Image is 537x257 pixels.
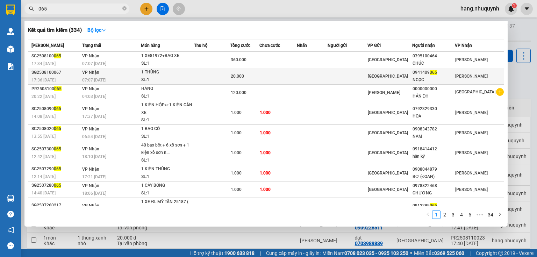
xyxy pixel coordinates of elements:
span: 1.000 [231,130,242,135]
span: 12:14 [DATE] [31,174,56,179]
span: 1.000 [260,187,271,192]
span: 14:08 [DATE] [31,114,56,119]
li: 3 [449,210,457,219]
span: 065 [430,70,437,75]
span: VP Nhận [82,70,99,75]
span: 1.000 [260,171,271,176]
span: 20.000 [231,74,244,79]
div: 0908343782 [413,126,455,133]
span: Món hàng [141,43,160,48]
span: 1.000 [260,150,271,155]
a: 4 [458,211,465,219]
span: 065 [54,53,61,58]
span: [GEOGRAPHIC_DATA] [368,74,408,79]
span: [GEOGRAPHIC_DATA] [368,130,408,135]
span: [GEOGRAPHIC_DATA] [368,171,408,176]
span: [PERSON_NAME] [455,150,488,155]
div: 0908044879 [413,166,455,173]
span: 12:42 [DATE] [31,154,56,159]
a: 34 [486,211,495,219]
div: HÂN ĐH [413,93,455,100]
div: NGỌC [413,76,455,84]
img: warehouse-icon [7,45,14,53]
span: 06:54 [DATE] [82,134,106,139]
span: right [498,212,502,216]
span: 120.000 [231,90,246,95]
strong: Bộ lọc [87,27,106,33]
h3: Kết quả tìm kiếm ( 334 ) [28,27,82,34]
li: 2 [441,210,449,219]
span: [GEOGRAPHIC_DATA] [455,90,495,94]
div: SL: 1 [141,133,194,141]
span: search [29,6,34,11]
div: 1 XE ĐL MỸ TÂN 25187 ( ĐL THU TIỀN ) [141,198,194,213]
span: 17:34 [DATE] [31,61,56,66]
button: right [496,210,504,219]
span: question-circle [7,211,14,217]
span: Trạng thái [82,43,101,48]
span: 13:55 [DATE] [31,134,56,139]
div: 0918414412 [413,145,455,153]
span: [PERSON_NAME] [455,130,488,135]
div: SL: 1 [141,60,194,67]
span: [GEOGRAPHIC_DATA] [368,150,408,155]
li: 4 [457,210,466,219]
span: 07:07 [DATE] [82,61,106,66]
img: warehouse-icon [7,195,14,202]
span: [GEOGRAPHIC_DATA] [368,187,408,192]
span: VP Nhận [82,106,99,111]
a: 5 [466,211,474,219]
span: [PERSON_NAME] [455,187,488,192]
button: Bộ lọcdown [82,24,112,36]
span: VP Gửi [367,43,381,48]
div: SG2507280 [31,182,80,189]
div: 0941409 [413,69,455,76]
div: 1 KIỆN HỘP>+1 KIỆN CẢN XE [141,101,194,116]
span: 1.000 [260,130,271,135]
a: 3 [449,211,457,219]
div: SG2508090 [31,105,80,113]
span: ••• [474,210,485,219]
li: 34 [485,210,496,219]
div: 40 bao bột + 6 xô sơn + 1 kiện xô sơn n... [141,142,194,157]
span: 20:22 [DATE] [31,94,56,99]
img: solution-icon [7,63,14,70]
span: close-circle [122,6,127,12]
img: warehouse-icon [7,28,14,35]
div: SL: 1 [141,93,194,100]
span: [PERSON_NAME] [455,110,488,115]
li: 1 [432,210,441,219]
div: SG2507260217 [31,202,80,209]
span: VP Nhận [455,43,472,48]
span: 04:03 [DATE] [82,94,106,99]
div: 0395100464 [413,52,455,60]
span: message [7,242,14,249]
span: Người nhận [412,43,435,48]
span: [PERSON_NAME] [455,74,488,79]
div: 1 XE81972+BAO XE [141,52,194,60]
div: hàn ký [413,153,455,160]
span: close-circle [122,6,127,10]
div: 1 KIỆN THÙNG [141,165,194,173]
div: NAM [413,133,455,140]
div: SL: 1 [141,76,194,84]
span: Chưa cước [259,43,280,48]
div: 0000000000 [413,85,455,93]
div: HÀNG [141,85,194,93]
div: SL: 1 [141,157,194,164]
span: VP Nhận [82,53,99,58]
span: [PERSON_NAME] [31,43,64,48]
div: 0978822468 [413,182,455,190]
span: Nhãn [297,43,307,48]
span: Thu hộ [194,43,207,48]
span: VP Nhận [82,127,99,131]
span: Tổng cước [230,43,250,48]
span: 07:07 [DATE] [82,78,106,83]
span: 065 [54,183,61,188]
div: SG2507300 [31,145,80,153]
div: SL: 1 [141,116,194,124]
span: VP Nhận [82,86,99,91]
input: Tìm tên, số ĐT hoặc mã đơn [38,5,121,13]
div: SG2508100 [31,52,80,60]
span: left [426,212,430,216]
